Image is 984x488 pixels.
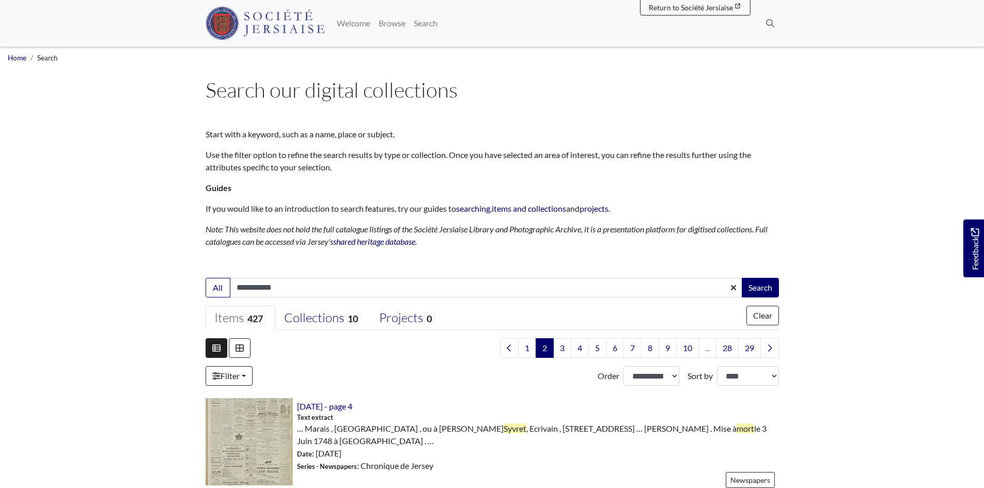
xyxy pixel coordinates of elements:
a: Home [8,54,26,62]
a: Welcome [333,13,374,34]
a: [DATE] - page 4 [297,401,352,411]
a: Previous page [500,338,519,358]
span: … Marais , [GEOGRAPHIC_DATA] , ou à [PERSON_NAME] , Ecrivain , [STREET_ADDRESS] … [PERSON_NAME] .... [297,422,779,447]
a: Search [410,13,442,34]
p: If you would like to an introduction to search features, try our guides to , and . [206,202,779,215]
a: Goto page 10 [676,338,699,358]
span: Goto page 2 [536,338,554,358]
a: searching [456,203,490,213]
label: Sort by [688,370,713,382]
input: Enter one or more search terms... [230,278,743,297]
strong: Guides [206,183,231,193]
nav: pagination [496,338,779,358]
a: shared heritage database [333,237,415,246]
div: Collections [284,310,362,326]
a: Goto page 5 [588,338,606,358]
span: : [DATE] [297,447,341,460]
span: 427 [244,311,267,325]
a: Browse [374,13,410,34]
span: Date [297,450,312,458]
a: Goto page 7 [623,338,642,358]
span: mort [737,423,754,433]
p: Use the filter option to refine the search results by type or collection. Once you have selected ... [206,149,779,174]
a: Goto page 8 [641,338,659,358]
span: Search [37,54,58,62]
a: Newspapers [726,472,775,488]
span: Feedback [969,228,981,270]
a: Goto page 28 [716,338,739,358]
a: Goto page 6 [606,338,624,358]
a: Filter [206,366,253,386]
a: Goto page 9 [659,338,677,358]
a: Goto page 1 [518,338,536,358]
button: Search [742,278,779,297]
a: projects [580,203,608,213]
span: : Chronique de Jersey [297,460,433,472]
img: 14th December 1898 - page 4 [206,398,293,485]
span: Text extract [297,413,333,422]
button: All [206,278,230,297]
label: Order [598,370,619,382]
h1: Search our digital collections [206,77,779,102]
img: Société Jersiaise [206,7,325,40]
div: Projects [379,310,435,326]
a: Would you like to provide feedback? [963,219,984,277]
span: Syvret [504,423,526,433]
span: 0 [423,311,435,325]
a: items and collections [492,203,566,213]
a: Next page [760,338,779,358]
span: Return to Société Jersiaise [649,3,733,12]
em: Note: This website does not hold the full catalogue listings of the Société Jersiaise Library and... [206,224,768,246]
a: Société Jersiaise logo [206,4,325,42]
p: Start with a keyword, such as a name, place or subject. [206,128,779,140]
div: Items [214,310,267,326]
span: Series - Newspapers [297,462,357,470]
button: Clear [746,306,779,325]
span: 10 [344,311,362,325]
a: Goto page 3 [553,338,571,358]
a: Goto page 29 [738,338,761,358]
a: Goto page 4 [571,338,589,358]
